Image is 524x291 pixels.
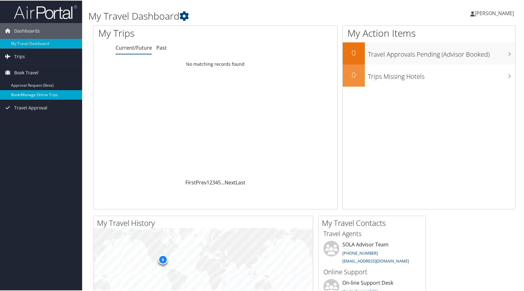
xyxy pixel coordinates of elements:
[218,178,221,185] a: 5
[116,44,152,51] a: Current/Future
[207,178,209,185] a: 1
[97,217,313,228] h2: My Travel History
[14,4,77,19] img: airportal-logo.png
[342,250,378,255] a: [PHONE_NUMBER]
[98,26,231,39] h1: My Trips
[14,99,47,115] span: Travel Approval
[158,254,167,264] div: 9
[215,178,218,185] a: 4
[93,58,337,69] td: No matching records found
[196,178,207,185] a: Prev
[323,229,421,238] h3: Travel Agents
[225,178,236,185] a: Next
[343,26,515,39] h1: My Action Items
[221,178,225,185] span: …
[209,178,212,185] a: 2
[323,267,421,276] h3: Online Support
[343,47,365,58] h2: 0
[322,217,425,228] h2: My Travel Contacts
[368,46,515,58] h3: Travel Approvals Pending (Advisor Booked)
[14,64,39,80] span: Book Travel
[14,48,25,64] span: Trips
[470,3,520,22] a: [PERSON_NAME]
[320,240,424,266] li: SOLA Advisor Team
[185,178,196,185] a: First
[236,178,245,185] a: Last
[14,22,40,38] span: Dashboards
[156,44,167,51] a: Past
[212,178,215,185] a: 3
[475,9,514,16] span: [PERSON_NAME]
[342,257,409,263] a: [EMAIL_ADDRESS][DOMAIN_NAME]
[343,42,515,64] a: 0Travel Approvals Pending (Advisor Booked)
[343,64,515,86] a: 0Trips Missing Hotels
[88,9,376,22] h1: My Travel Dashboard
[343,69,365,80] h2: 0
[368,68,515,80] h3: Trips Missing Hotels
